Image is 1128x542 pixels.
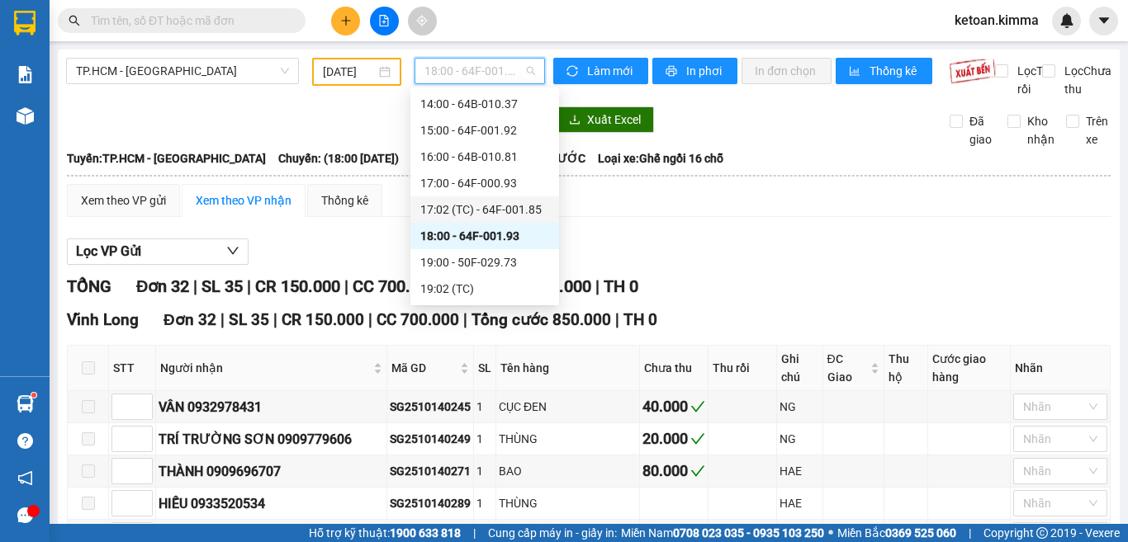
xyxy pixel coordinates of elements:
span: Loại xe: Ghế ngồi 16 chỗ [598,149,723,167]
button: caret-down [1089,7,1118,35]
span: Lọc VP Gửi [76,241,141,262]
span: Miền Bắc [837,524,956,542]
span: copyright [1036,527,1048,539]
div: 1 [476,462,493,480]
span: TH 0 [604,276,638,296]
span: Lọc Chưa thu [1058,62,1114,98]
strong: 0708 023 035 - 0935 103 250 [673,526,824,540]
span: ĐC Giao [827,350,867,386]
div: SG2510140289 [390,494,471,512]
img: logo-vxr [14,11,36,35]
span: Tổng cước 850.000 [472,310,611,329]
button: printerIn phơi [652,58,737,84]
span: | [969,524,971,542]
span: sync [566,65,581,78]
div: 16:00 - 64B-010.81 [420,148,549,166]
span: TỔNG [67,276,111,296]
span: plus [340,15,352,26]
div: Xem theo VP gửi [81,191,166,210]
span: question-circle [17,433,33,449]
button: syncLàm mới [553,58,648,84]
span: | [615,310,619,329]
th: Cước giao hàng [928,346,1011,391]
div: 19:02 (TC) [420,280,549,298]
span: | [220,310,225,329]
span: notification [17,470,33,486]
div: 80.000 [642,460,705,483]
span: Đã giao [963,112,998,148]
img: warehouse-icon [17,107,34,125]
th: STT [109,346,156,391]
span: TH 0 [623,310,657,329]
div: SG2510140271 [390,462,471,480]
button: plus [331,7,360,35]
span: check [690,464,705,478]
button: downloadXuất Excel [556,106,654,133]
span: Mã GD [391,359,457,377]
div: SG2510140245 [390,398,471,416]
span: Người nhận [160,359,370,377]
th: Ghi chú [777,346,822,391]
span: SL 35 [229,310,269,329]
th: Tên hàng [496,346,640,391]
div: 20.000 [642,427,705,450]
button: In đơn chọn [742,58,832,84]
div: 17:00 - 64F-000.93 [420,174,549,192]
span: Đơn 32 [136,276,189,296]
button: bar-chartThống kê [836,58,932,84]
span: Kho nhận [1021,112,1061,148]
div: Xem theo VP nhận [196,191,291,210]
span: Miền Nam [621,524,824,542]
img: 9k= [949,58,996,84]
strong: 1900 633 818 [390,526,461,540]
span: Thống kê [870,62,919,80]
div: Nhãn [1015,359,1106,377]
button: aim [408,7,437,35]
img: icon-new-feature [1059,13,1074,28]
td: SG2510140249 [387,423,474,455]
sup: 1 [31,393,36,398]
span: message [17,507,33,523]
div: VÂN 0932978431 [159,397,384,417]
span: | [595,276,600,296]
span: In phơi [686,62,724,80]
span: search [69,15,80,26]
span: | [368,310,372,329]
div: NG [780,398,819,416]
th: Chưa thu [640,346,709,391]
span: | [344,276,348,296]
span: Làm mới [587,62,635,80]
span: 18:00 - 64F-001.93 [424,59,535,83]
span: CC 700.000 [377,310,459,329]
div: NG [780,430,819,448]
b: Tuyến: TP.HCM - [GEOGRAPHIC_DATA] [67,152,266,165]
div: BAO [499,462,637,480]
span: Đơn 32 [164,310,216,329]
div: 1 [476,430,493,448]
div: TRÍ TRƯỜNG SƠN 0909779606 [159,429,384,450]
span: TP.HCM - Vĩnh Long [76,59,289,83]
div: Thống kê [321,191,368,210]
span: | [463,310,467,329]
span: Xuất Excel [587,111,641,129]
span: CR 150.000 [255,276,340,296]
div: HAE [780,494,819,512]
img: solution-icon [17,66,34,83]
span: file-add [378,15,390,26]
div: HIẾU 0933520534 [159,493,384,514]
span: ⚪️ [828,530,833,536]
span: | [193,276,197,296]
div: 18:00 - 64F-001.93 [420,227,549,245]
th: SL [474,346,496,391]
input: 14/10/2025 [323,63,376,81]
th: Thu rồi [709,346,777,391]
div: 15:00 - 64F-001.92 [420,121,549,139]
span: | [273,310,277,329]
span: | [247,276,251,296]
img: warehouse-icon [17,395,34,412]
span: aim [416,15,428,26]
button: file-add [370,7,399,35]
th: Thu hộ [884,346,928,391]
span: | [473,524,476,542]
div: 1 [476,398,493,416]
